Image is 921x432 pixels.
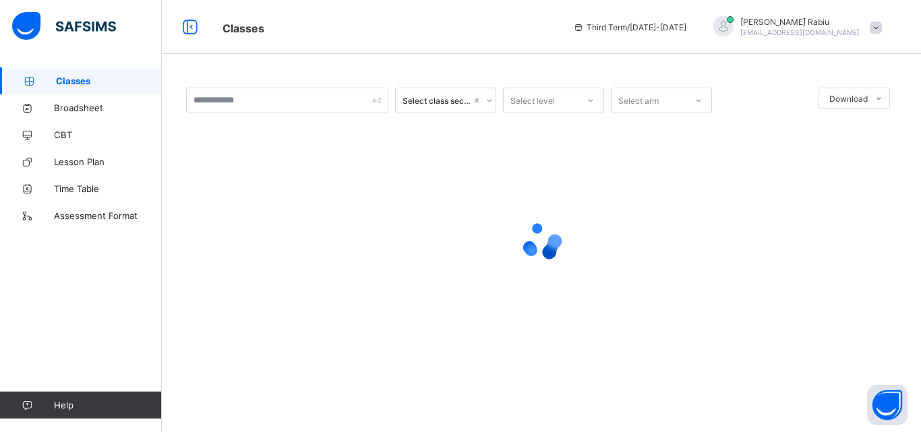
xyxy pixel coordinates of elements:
span: session/term information [573,22,686,32]
span: Time Table [54,183,162,194]
img: safsims [12,12,116,40]
span: Lesson Plan [54,156,162,167]
span: [PERSON_NAME] Rabiu [740,17,860,27]
div: Select arm [618,88,659,113]
span: [EMAIL_ADDRESS][DOMAIN_NAME] [740,28,860,36]
span: Classes [222,22,264,35]
span: Broadsheet [54,102,162,113]
span: Classes [56,75,162,86]
span: Download [829,94,868,104]
span: Help [54,400,161,410]
button: Open asap [867,385,908,425]
span: Assessment Format [54,210,162,221]
div: Select class section [403,96,471,106]
span: CBT [54,129,162,140]
div: MohammedRabiu [700,16,889,38]
div: Select level [510,88,555,113]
